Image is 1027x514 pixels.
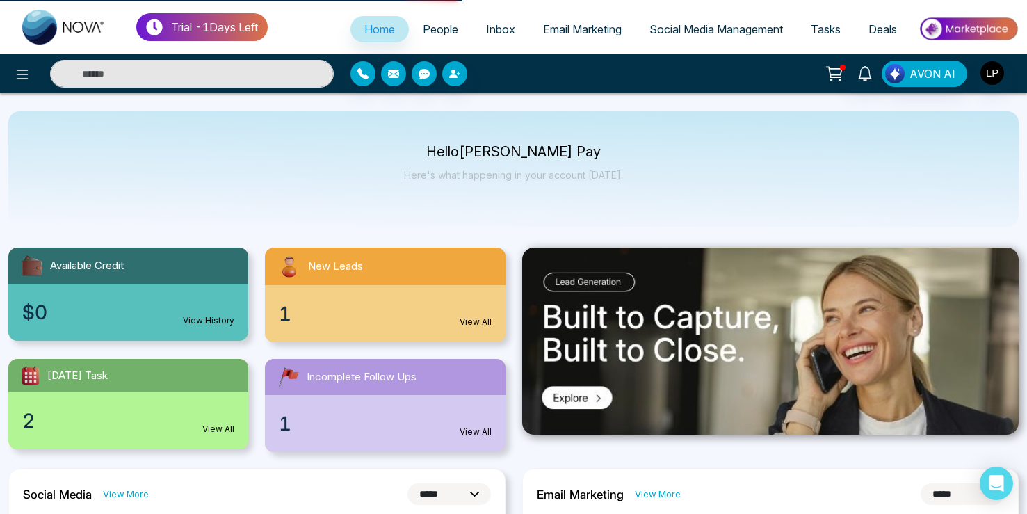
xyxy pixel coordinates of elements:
[19,364,42,387] img: todayTask.svg
[103,488,149,501] a: View More
[308,259,363,275] span: New Leads
[918,13,1019,45] img: Market-place.gif
[636,16,797,42] a: Social Media Management
[472,16,529,42] a: Inbox
[423,22,458,36] span: People
[47,368,108,384] span: [DATE] Task
[202,423,234,435] a: View All
[22,10,106,45] img: Nova CRM Logo
[522,248,1019,435] img: .
[980,61,1004,85] img: User Avatar
[276,253,302,280] img: newLeads.svg
[257,359,513,452] a: Incomplete Follow Ups1View All
[22,298,47,327] span: $0
[279,299,291,328] span: 1
[171,19,258,35] p: Trial - 1 Days Left
[855,16,911,42] a: Deals
[980,467,1013,500] div: Open Intercom Messenger
[50,258,124,274] span: Available Credit
[404,146,623,158] p: Hello [PERSON_NAME] Pay
[909,65,955,82] span: AVON AI
[811,22,841,36] span: Tasks
[276,364,301,389] img: followUps.svg
[885,64,905,83] img: Lead Flow
[279,409,291,438] span: 1
[460,316,492,328] a: View All
[635,488,681,501] a: View More
[350,16,409,42] a: Home
[486,22,515,36] span: Inbox
[529,16,636,42] a: Email Marketing
[537,488,624,501] h2: Email Marketing
[460,426,492,438] a: View All
[868,22,897,36] span: Deals
[19,253,45,278] img: availableCredit.svg
[409,16,472,42] a: People
[23,488,92,501] h2: Social Media
[797,16,855,42] a: Tasks
[183,314,234,327] a: View History
[364,22,395,36] span: Home
[882,61,967,87] button: AVON AI
[543,22,622,36] span: Email Marketing
[257,248,513,342] a: New Leads1View All
[22,406,35,435] span: 2
[404,169,623,181] p: Here's what happening in your account [DATE].
[307,369,417,385] span: Incomplete Follow Ups
[649,22,783,36] span: Social Media Management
